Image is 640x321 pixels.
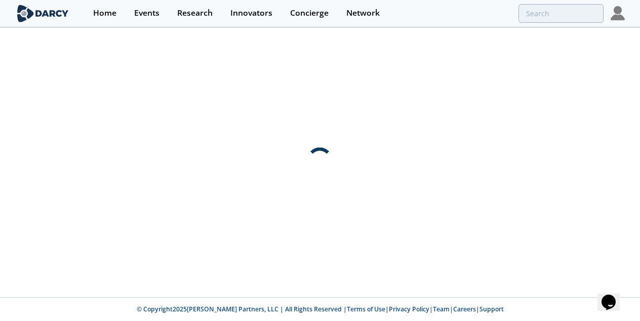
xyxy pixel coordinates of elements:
[290,9,329,17] div: Concierge
[518,4,604,23] input: Advanced Search
[433,305,450,313] a: Team
[453,305,476,313] a: Careers
[93,9,116,17] div: Home
[611,6,625,20] img: Profile
[230,9,272,17] div: Innovators
[597,280,630,311] iframe: chat widget
[479,305,504,313] a: Support
[177,9,213,17] div: Research
[347,305,385,313] a: Terms of Use
[15,5,70,22] img: logo-wide.svg
[346,9,380,17] div: Network
[389,305,429,313] a: Privacy Policy
[75,305,565,314] p: © Copyright 2025 [PERSON_NAME] Partners, LLC | All Rights Reserved | | | | |
[134,9,159,17] div: Events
